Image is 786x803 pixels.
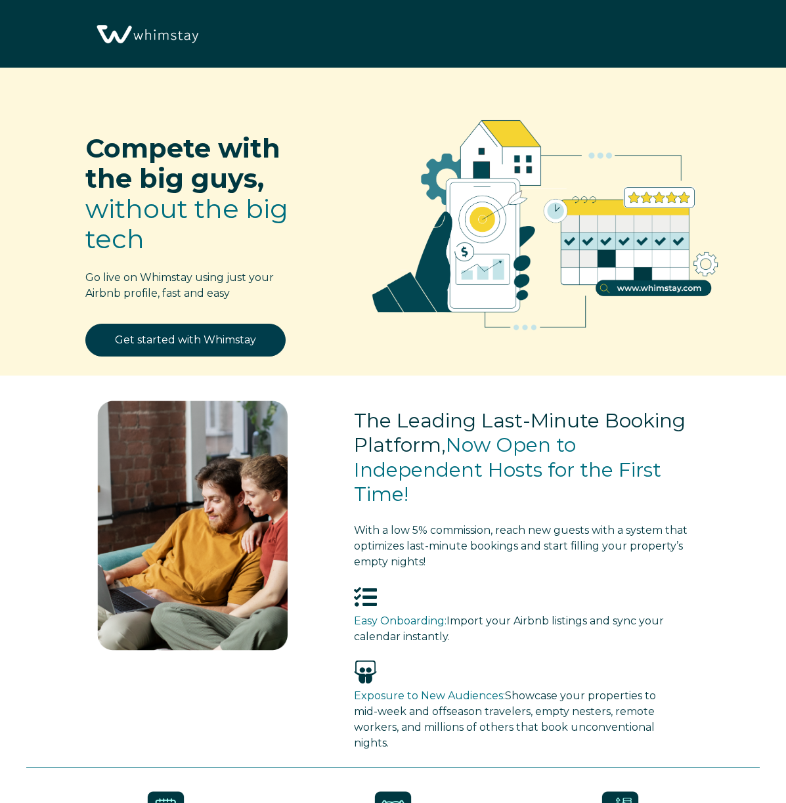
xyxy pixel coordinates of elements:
span: Exposure to New Audiences: [354,689,505,702]
span: Showcase your properties to mid-week and offseason travelers, empty nesters, remote workers, and ... [354,689,656,749]
a: Get started with Whimstay [85,324,286,357]
span: without the big tech [85,192,288,255]
span: Easy Onboarding: [354,615,447,627]
img: RBO Ilustrations-02 [344,87,747,351]
img: Whimstay Logo-02 1 [92,7,202,63]
img: img-2 [92,395,294,656]
span: Now Open to Independent Hosts for the First Time! [354,433,661,506]
span: With a low 5% commission, reach new guests with a system that optimizes last-minute bookings and s [354,524,688,552]
span: Import your Airbnb listings and sync your calendar instantly. [354,615,664,643]
span: tart filling your property’s empty nights! [354,524,688,568]
span: Go live on Whimstay using just your Airbnb profile, fast and easy [85,271,274,299]
span: The Leading Last-Minute Booking Platform, [354,408,686,458]
span: Compete with the big guys, [85,132,280,194]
